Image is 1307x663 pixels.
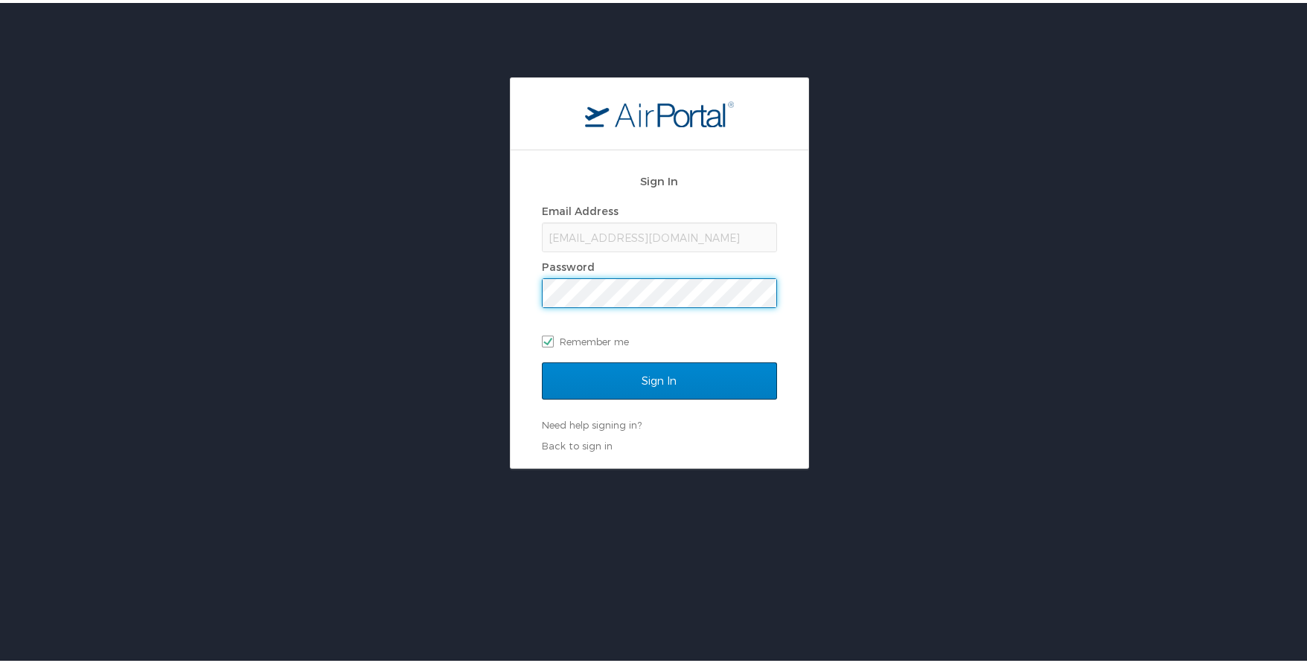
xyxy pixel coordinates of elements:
[542,202,619,214] label: Email Address
[542,170,777,187] h2: Sign In
[542,257,595,270] label: Password
[542,416,642,428] a: Need help signing in?
[542,359,777,397] input: Sign In
[542,437,613,449] a: Back to sign in
[542,327,777,350] label: Remember me
[585,97,734,124] img: logo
